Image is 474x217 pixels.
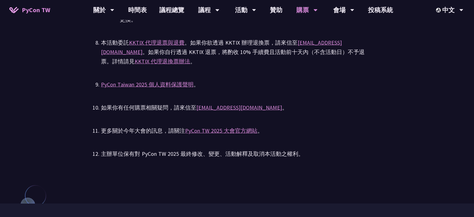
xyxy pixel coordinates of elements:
[185,127,257,134] a: PyCon TW 2025 大會官方網站
[101,38,373,66] div: 本活動委託 。如果你欲透過 KKTIX 辦理退換票，請來信至 。如果你自行透過 KKTIX 退票，將酌收 10% 手續費且活動前十天內（不含活動日）不予退票。詳情請見 。
[129,39,184,46] a: KKTIX 代理退票與退費
[101,149,373,159] div: 主辦單位保有對 PyCon TW 2025 最終修改、變更、活動解釋及取消本活動之權利。
[101,80,373,89] div: 。
[436,8,442,12] img: Locale Icon
[101,103,373,112] div: 如果你有任何購票相關疑問，請來信至 。
[135,58,190,65] a: KKTIX 代理退換票辦法
[22,5,50,15] span: PyCon TW
[3,2,56,18] a: PyCon TW
[101,81,194,88] a: PyCon Taiwan 2025 個人資料保護聲明
[101,126,373,136] div: 更多關於今年大會的訊息，請關注 。
[196,104,282,111] a: [EMAIL_ADDRESS][DOMAIN_NAME]
[9,7,19,13] img: Home icon of PyCon TW 2025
